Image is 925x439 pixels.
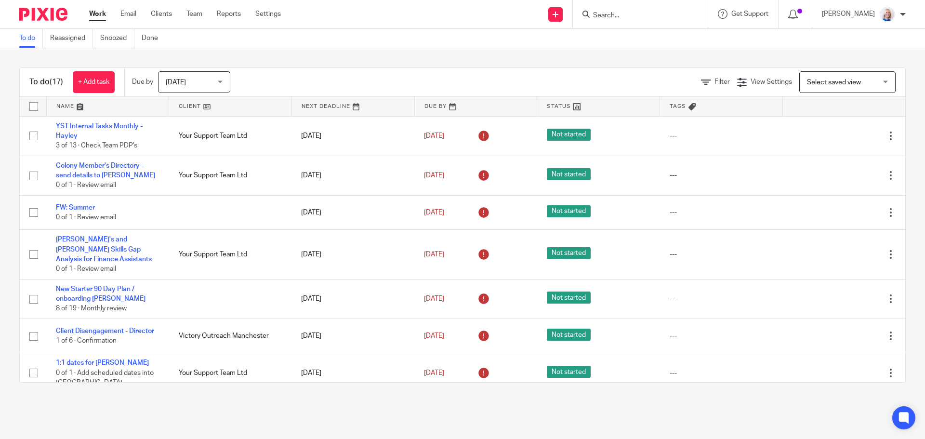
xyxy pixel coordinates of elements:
[169,156,292,195] td: Your Support Team Ltd
[56,123,143,139] a: YST Internal Tasks Monthly - Hayley
[670,131,773,141] div: ---
[547,366,591,378] span: Not started
[424,370,444,376] span: [DATE]
[291,353,414,393] td: [DATE]
[56,306,127,312] span: 8 of 19 · Monthly review
[169,116,292,156] td: Your Support Team Ltd
[547,329,591,341] span: Not started
[29,77,63,87] h1: To do
[424,251,444,258] span: [DATE]
[822,9,875,19] p: [PERSON_NAME]
[592,12,679,20] input: Search
[751,79,792,85] span: View Settings
[151,9,172,19] a: Clients
[424,209,444,216] span: [DATE]
[670,331,773,341] div: ---
[807,79,861,86] span: Select saved view
[56,162,155,179] a: Colony Member's Directory - send details to [PERSON_NAME]
[169,319,292,353] td: Victory Outreach Manchester
[670,208,773,217] div: ---
[142,29,165,48] a: Done
[19,8,67,21] img: Pixie
[169,353,292,393] td: Your Support Team Ltd
[547,205,591,217] span: Not started
[731,11,768,17] span: Get Support
[424,133,444,139] span: [DATE]
[670,368,773,378] div: ---
[291,230,414,279] td: [DATE]
[132,77,153,87] p: Due by
[56,359,149,366] a: 1:1 dates for [PERSON_NAME]
[291,279,414,319] td: [DATE]
[291,195,414,229] td: [DATE]
[547,168,591,180] span: Not started
[19,29,43,48] a: To do
[424,295,444,302] span: [DATE]
[100,29,134,48] a: Snoozed
[50,78,63,86] span: (17)
[291,116,414,156] td: [DATE]
[89,9,106,19] a: Work
[56,266,116,273] span: 0 of 1 · Review email
[120,9,136,19] a: Email
[291,156,414,195] td: [DATE]
[670,294,773,304] div: ---
[56,370,154,386] span: 0 of 1 · Add scheduled dates into [GEOGRAPHIC_DATA]
[56,142,137,149] span: 3 of 13 · Check Team PDP's
[424,172,444,179] span: [DATE]
[547,247,591,259] span: Not started
[547,129,591,141] span: Not started
[424,333,444,339] span: [DATE]
[56,337,117,344] span: 1 of 6 · Confirmation
[186,9,202,19] a: Team
[670,250,773,259] div: ---
[714,79,730,85] span: Filter
[56,204,95,211] a: FW: Summer
[291,319,414,353] td: [DATE]
[169,230,292,279] td: Your Support Team Ltd
[217,9,241,19] a: Reports
[56,286,145,302] a: New Starter 90 Day Plan / onboarding [PERSON_NAME]
[50,29,93,48] a: Reassigned
[880,7,895,22] img: Low%20Res%20-%20Your%20Support%20Team%20-5.jpg
[166,79,186,86] span: [DATE]
[56,328,154,334] a: Client Disengagement - Director
[73,71,115,93] a: + Add task
[56,214,116,221] span: 0 of 1 · Review email
[56,182,116,189] span: 0 of 1 · Review email
[670,171,773,180] div: ---
[255,9,281,19] a: Settings
[56,236,152,263] a: [PERSON_NAME]'s and [PERSON_NAME] Skills Gap Analysis for Finance Assistants
[670,104,686,109] span: Tags
[547,292,591,304] span: Not started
